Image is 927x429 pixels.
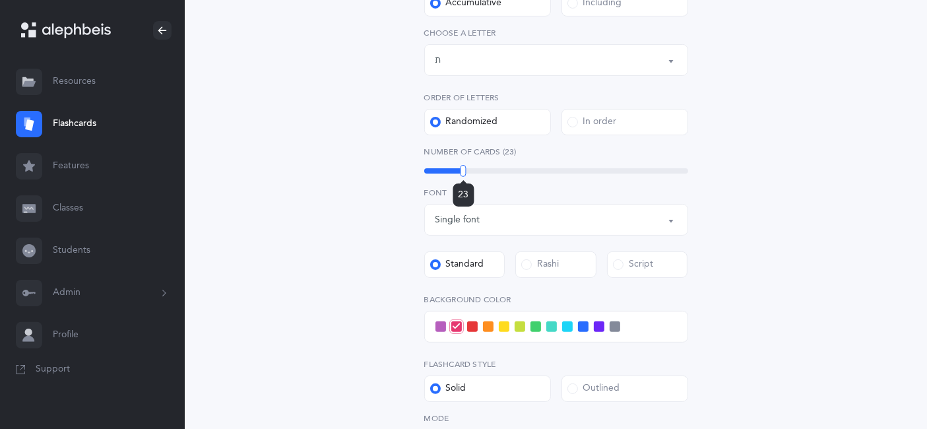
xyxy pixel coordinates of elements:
[430,382,466,395] div: Solid
[613,258,653,271] div: Script
[424,44,688,76] button: ת
[424,27,688,39] label: Choose a letter
[861,363,911,413] iframe: Drift Widget Chat Controller
[435,53,441,67] div: ת
[424,204,688,236] button: Single font
[424,294,688,306] label: Background color
[424,358,688,370] label: Flashcard Style
[567,382,620,395] div: Outlined
[430,258,484,271] div: Standard
[435,213,480,227] div: Single font
[458,189,468,200] span: 23
[424,187,688,199] label: Font
[424,146,688,158] label: Number of Cards (23)
[521,258,559,271] div: Rashi
[36,363,70,376] span: Support
[424,412,688,424] label: Mode
[567,115,617,129] div: In order
[430,115,498,129] div: Randomized
[424,92,688,104] label: Order of letters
